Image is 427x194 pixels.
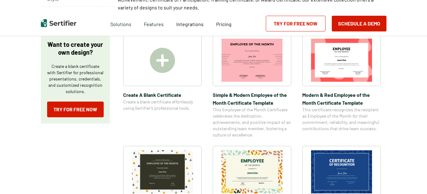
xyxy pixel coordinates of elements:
[213,91,291,107] span: Simple & Modern Employee of the Month Certificate Template
[213,34,291,138] a: Simple & Modern Employee of the Month Certificate TemplateSimple & Modern Employee of the Month C...
[222,150,282,193] img: Simple and Patterned Employee of the Month Certificate Template
[132,150,193,193] img: Simple & Colorful Employee of the Month Certificate Template
[302,34,381,138] a: Modern & Red Employee of the Month Certificate TemplateModern & Red Employee of the Month Certifi...
[47,102,104,117] a: Try for Free Now
[176,21,204,27] span: Integrations
[311,39,372,82] img: Modern & Red Employee of the Month Certificate Template
[311,150,372,193] img: Modern Dark Blue Employee of the Month Certificate Template
[222,39,282,82] img: Simple & Modern Employee of the Month Certificate Template
[216,19,232,27] a: Pricing
[110,19,131,27] span: Solutions
[123,99,202,111] span: Create a blank certificate effortlessly using Sertifier’s professional tools.
[176,19,204,27] a: Integrations
[47,41,104,56] p: Want to create your own design?
[41,7,110,22] button: Color
[123,91,202,99] span: Create A Blank Certificate
[302,91,381,107] span: Modern & Red Employee of the Month Certificate Template
[150,48,175,73] img: Create A Blank Certificate
[302,107,381,132] span: This certificate recognizes the recipient as Employee of the Month for their commitment, reliabil...
[216,21,232,27] span: Pricing
[266,16,326,31] a: Try for Free Now
[213,107,291,138] span: This Employee of the Month Certificate celebrates the dedication, achievements, and positive impa...
[332,16,386,31] button: Schedule a Demo
[41,19,76,27] img: Sertifier | Digital Credentialing Platform
[144,19,164,27] span: Features
[47,63,104,95] p: Create a blank certificate with Sertifier for professional presentations, credentials, and custom...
